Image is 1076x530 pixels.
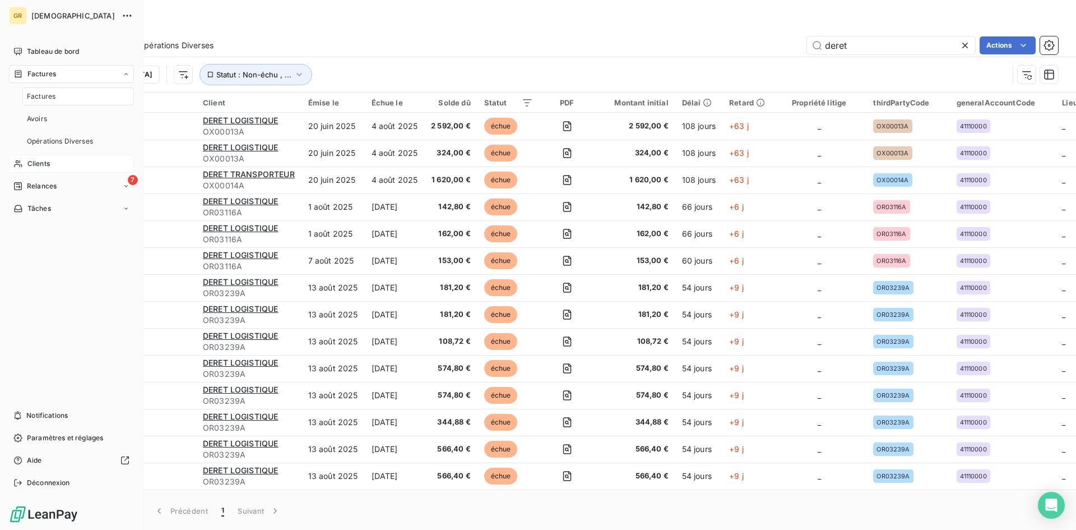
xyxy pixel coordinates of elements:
[365,113,425,140] td: 4 août 2025
[203,476,295,487] span: OR03239A
[372,98,418,107] div: Échue le
[601,148,668,159] span: 324,00 €
[9,505,78,523] img: Logo LeanPay
[546,98,587,107] div: PDF
[9,451,134,469] a: Aide
[601,98,668,107] div: Montant initial
[302,247,365,274] td: 7 août 2025
[484,306,518,323] span: échue
[27,114,47,124] span: Avoirs
[601,363,668,374] span: 574,80 €
[675,220,722,247] td: 66 jours
[231,499,287,523] button: Suivant
[431,336,471,347] span: 108,72 €
[957,98,1049,107] div: generalAccountCode
[1062,471,1065,481] span: _
[203,331,278,340] span: DERET LOGISTIQUE
[729,202,744,211] span: +6 j
[818,310,821,319] span: _
[729,229,744,238] span: +6 j
[302,140,365,167] td: 20 juin 2025
[818,121,821,131] span: _
[682,98,716,107] div: Délai
[484,414,518,431] span: échue
[431,174,471,186] span: 1 620,00 €
[818,283,821,292] span: _
[818,229,821,238] span: _
[203,261,295,272] span: OR03116A
[729,337,744,346] span: +9 j
[675,301,722,328] td: 54 jours
[302,193,365,220] td: 1 août 2025
[1062,337,1065,346] span: _
[302,328,365,355] td: 13 août 2025
[675,490,722,517] td: 54 jours
[876,123,908,130] span: OX00013A
[203,98,295,107] div: Client
[675,355,722,382] td: 54 jours
[302,301,365,328] td: 13 août 2025
[729,471,744,481] span: +9 j
[431,363,471,374] span: 574,80 €
[203,439,278,448] span: DERET LOGISTIQUE
[675,113,722,140] td: 108 jours
[203,250,278,260] span: DERET LOGISTIQUE
[203,304,278,314] span: DERET LOGISTIQUE
[675,167,722,193] td: 108 jours
[203,315,295,326] span: OR03239A
[729,98,765,107] div: Retard
[675,274,722,301] td: 54 jours
[203,412,278,421] span: DERET LOGISTIQUE
[1062,444,1065,454] span: _
[876,338,910,345] span: OR03239A
[302,490,365,517] td: 13 août 2025
[601,282,668,293] span: 181,20 €
[365,220,425,247] td: [DATE]
[484,468,518,485] span: échue
[876,311,910,318] span: OR03239A
[818,175,821,185] span: _
[729,175,749,185] span: +63 j
[729,444,744,454] span: +9 j
[431,417,471,428] span: 344,88 €
[876,446,910,453] span: OR03239A
[484,252,518,269] span: échue
[807,36,975,54] input: Rechercher
[818,202,821,211] span: _
[365,328,425,355] td: [DATE]
[818,444,821,454] span: _
[221,505,224,517] span: 1
[27,181,57,191] span: Relances
[203,288,295,299] span: OR03239A
[675,328,722,355] td: 54 jours
[27,159,50,169] span: Clients
[27,204,51,214] span: Tâches
[601,255,668,266] span: 153,00 €
[818,337,821,346] span: _
[365,247,425,274] td: [DATE]
[1062,310,1065,319] span: _
[729,283,744,292] span: +9 j
[484,333,518,350] span: échue
[203,126,295,137] span: OX00013A
[203,422,295,434] span: OR03239A
[601,390,668,401] span: 574,80 €
[601,121,668,132] span: 2 592,00 €
[960,365,987,372] span: 41110000
[302,113,365,140] td: 20 juin 2025
[203,234,295,245] span: OR03116A
[873,98,943,107] div: thirdPartyCode
[484,387,518,404] span: échue
[601,444,668,455] span: 566,40 €
[675,436,722,463] td: 54 jours
[675,193,722,220] td: 66 jours
[27,47,79,57] span: Tableau de bord
[960,284,987,291] span: 41110000
[876,392,910,399] span: OR03239A
[431,255,471,266] span: 153,00 €
[302,167,365,193] td: 20 juin 2025
[484,145,518,162] span: échue
[818,363,821,373] span: _
[484,360,518,377] span: échue
[980,36,1036,54] button: Actions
